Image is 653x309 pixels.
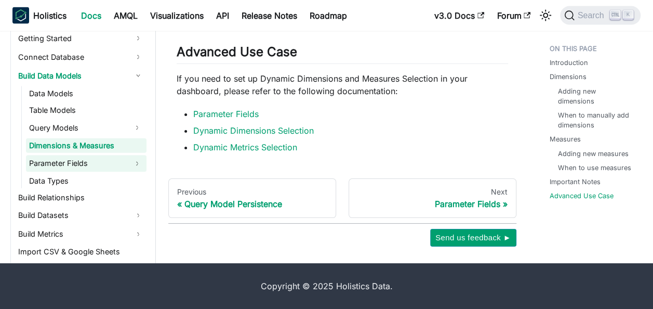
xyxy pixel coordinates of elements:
a: Table Models [26,103,146,118]
a: Parameter Fields [193,109,259,119]
a: Important Notes [550,177,601,187]
a: When to manually add dimensions [558,110,632,130]
a: Dynamic Dimensions Selection [193,125,314,136]
a: Dynamic Metrics Selection [193,142,297,152]
a: Dimensions [550,72,587,82]
div: Query Model Persistence [177,199,327,209]
div: Next [357,187,508,197]
span: Send us feedback ► [435,231,511,244]
a: Parameter Fields [26,155,128,172]
a: Forum [490,7,537,24]
a: Import CSV & Google Sheets [15,244,146,259]
button: Search (Ctrl+K) [560,6,641,25]
a: Data Models [26,86,146,101]
kbd: K [623,10,633,20]
span: Search [575,11,610,20]
a: Dimensions & Measures [26,138,146,153]
a: Build Relationships [15,190,146,205]
a: When to use measures [558,163,631,173]
a: Advanced Use Case [550,191,614,201]
p: If you need to set up Dynamic Dimensions and Measures Selection in your dashboard, please refer t... [177,72,508,97]
a: HolisticsHolistics [12,7,66,24]
a: v3.0 Docs [428,7,490,24]
a: Query Models [26,120,128,136]
a: Adding new measures [558,149,629,159]
a: Build Data Models [15,68,146,84]
div: Previous [177,187,327,197]
a: Connect Database [15,49,146,66]
a: Docs [75,7,108,24]
a: Data Types [26,174,146,188]
div: Copyright © 2025 Holistics Data. [43,280,610,292]
a: Build Datasets [15,207,146,224]
button: Expand sidebar category 'Parameter Fields' [128,155,146,172]
a: Measures [550,134,581,144]
a: Introduction [550,58,588,68]
a: Explore Data [15,261,146,276]
a: NextParameter Fields [349,178,516,218]
a: Getting Started [15,30,146,47]
h2: Advanced Use Case [177,44,508,64]
a: AMQL [108,7,144,24]
button: Switch between dark and light mode (currently light mode) [537,7,554,24]
button: Send us feedback ► [430,229,516,247]
a: API [210,7,235,24]
b: Holistics [33,9,66,22]
button: Expand sidebar category 'Query Models' [128,120,146,136]
img: Holistics [12,7,29,24]
a: Release Notes [235,7,303,24]
nav: Docs pages [168,178,516,218]
a: Roadmap [303,7,353,24]
div: Parameter Fields [357,199,508,209]
a: Build Metrics [15,226,146,242]
a: Visualizations [144,7,210,24]
a: PreviousQuery Model Persistence [168,178,336,218]
a: Adding new dimensions [558,86,632,106]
